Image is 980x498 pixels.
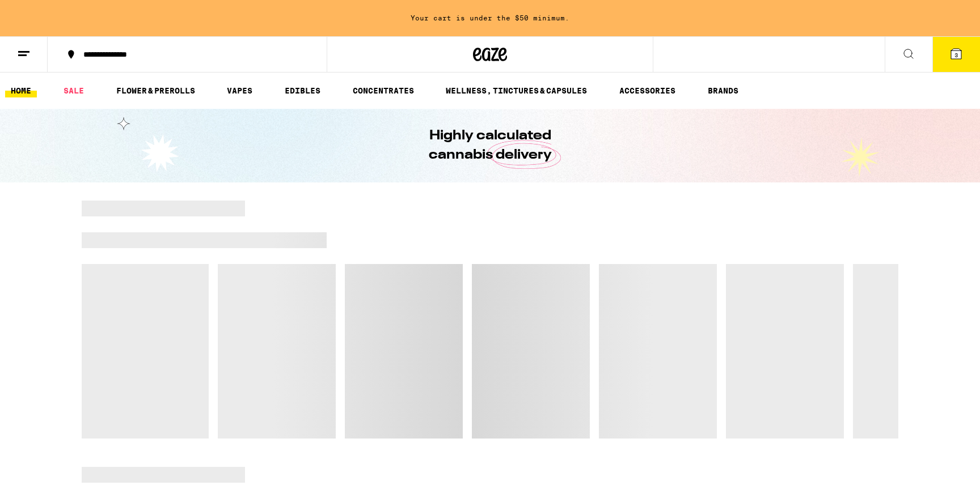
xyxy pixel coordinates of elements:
a: CONCENTRATES [347,84,420,97]
h1: Highly calculated cannabis delivery [396,126,584,165]
a: SALE [58,84,90,97]
span: 3 [954,52,958,58]
a: BRANDS [702,84,744,97]
a: HOME [5,84,37,97]
button: 3 [932,37,980,72]
a: WELLNESS, TINCTURES & CAPSULES [440,84,593,97]
a: VAPES [221,84,258,97]
a: EDIBLES [279,84,326,97]
a: FLOWER & PREROLLS [111,84,201,97]
a: ACCESSORIES [614,84,681,97]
